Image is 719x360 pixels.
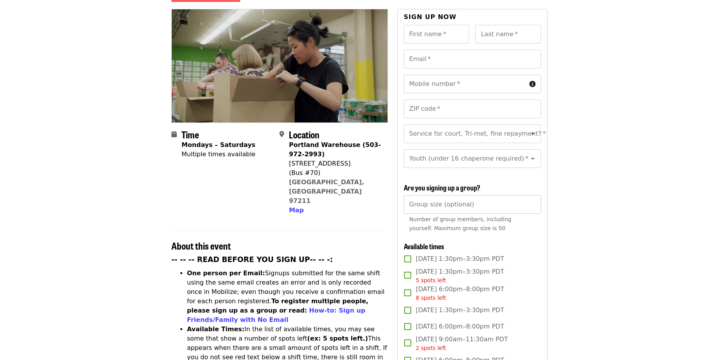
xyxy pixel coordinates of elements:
[404,50,541,68] input: Email
[416,295,446,301] span: 8 spots left
[404,75,526,93] input: Mobile number
[171,239,231,252] span: About this event
[187,269,388,325] li: Signups submitted for the same shift using the same email creates an error and is only recorded o...
[404,25,469,44] input: First name
[416,306,504,315] span: [DATE] 1:30pm–3:30pm PDT
[416,345,446,351] span: 2 spots left
[404,195,541,214] input: [object Object]
[181,150,255,159] div: Multiple times available
[307,335,368,342] strong: (ex: 5 spots left.)
[181,141,255,149] strong: Mondays – Saturdays
[187,325,244,333] strong: Available Times:
[416,322,504,331] span: [DATE] 6:00pm–8:00pm PDT
[171,255,333,264] strong: -- -- -- READ BEFORE YOU SIGN UP-- -- -:
[172,9,387,122] img: Oct/Nov/Dec - Portland: Repack/Sort (age 8+) organized by Oregon Food Bank
[404,13,457,21] span: Sign up now
[187,297,368,314] strong: To register multiple people, please sign up as a group or read:
[404,182,480,192] span: Are you signing up a group?
[409,216,511,231] span: Number of group members, including yourself. Maximum group size is 50
[416,267,504,285] span: [DATE] 1:30pm–3:30pm PDT
[289,128,319,141] span: Location
[529,80,536,88] i: circle-info icon
[527,153,538,164] button: Open
[289,168,381,178] div: (Bus #70)
[404,241,444,251] span: Available times
[187,307,365,323] a: How-to: Sign up Friends/Family with No Email
[289,159,381,168] div: [STREET_ADDRESS]
[289,178,364,204] a: [GEOGRAPHIC_DATA], [GEOGRAPHIC_DATA] 97211
[416,335,508,352] span: [DATE] 9:00am–11:30am PDT
[527,128,538,139] button: Open
[289,206,304,214] span: Map
[289,141,381,158] strong: Portland Warehouse (503-972-2993)
[475,25,541,44] input: Last name
[187,269,265,277] strong: One person per Email:
[404,100,541,118] input: ZIP code
[416,277,446,283] span: 5 spots left
[181,128,199,141] span: Time
[279,131,284,138] i: map-marker-alt icon
[416,285,504,302] span: [DATE] 6:00pm–8:00pm PDT
[416,254,504,264] span: [DATE] 1:30pm–3:30pm PDT
[289,206,304,215] button: Map
[171,131,177,138] i: calendar icon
